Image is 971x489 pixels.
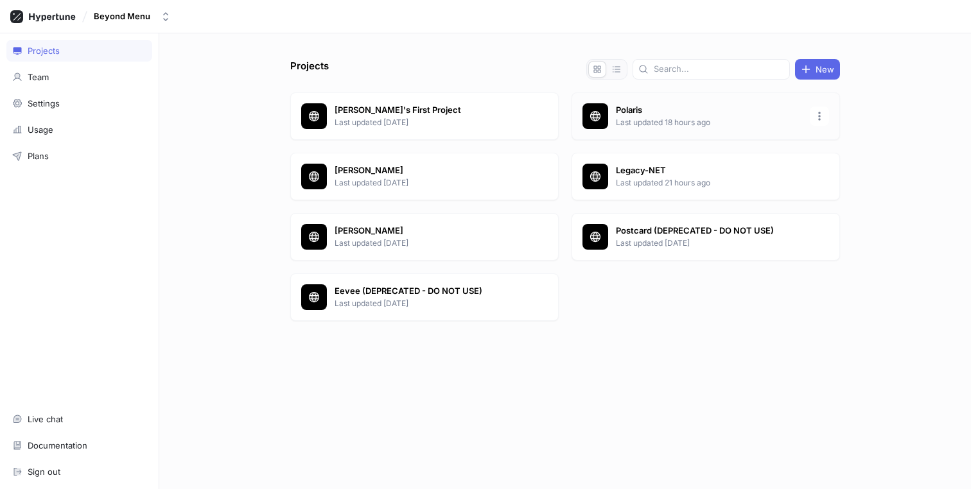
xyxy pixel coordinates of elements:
a: Projects [6,40,152,62]
div: Projects [28,46,60,56]
p: Eevee (DEPRECATED - DO NOT USE) [335,285,521,298]
p: Last updated [DATE] [335,177,521,189]
div: Sign out [28,467,60,477]
p: Postcard (DEPRECATED - DO NOT USE) [616,225,802,237]
p: Last updated [DATE] [335,298,521,309]
div: Beyond Menu [94,11,150,22]
p: Last updated 21 hours ago [616,177,802,189]
p: Last updated [DATE] [616,237,802,249]
span: New [816,65,834,73]
p: Projects [290,59,329,80]
button: New [795,59,840,80]
button: Beyond Menu [89,6,176,27]
div: Usage [28,124,53,135]
a: Documentation [6,434,152,456]
p: [PERSON_NAME]'s First Project [335,104,521,117]
div: Documentation [28,440,87,450]
input: Search... [654,63,784,76]
p: Legacy-NET [616,164,802,177]
a: Team [6,66,152,88]
p: Polaris [616,104,802,117]
div: Live chat [28,414,63,424]
p: [PERSON_NAME] [335,164,521,177]
div: Team [28,72,49,82]
div: Plans [28,151,49,161]
a: Plans [6,145,152,167]
a: Settings [6,92,152,114]
p: Last updated [DATE] [335,237,521,249]
p: Last updated 18 hours ago [616,117,802,128]
p: [PERSON_NAME] [335,225,521,237]
p: Last updated [DATE] [335,117,521,128]
div: Settings [28,98,60,108]
a: Usage [6,119,152,141]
